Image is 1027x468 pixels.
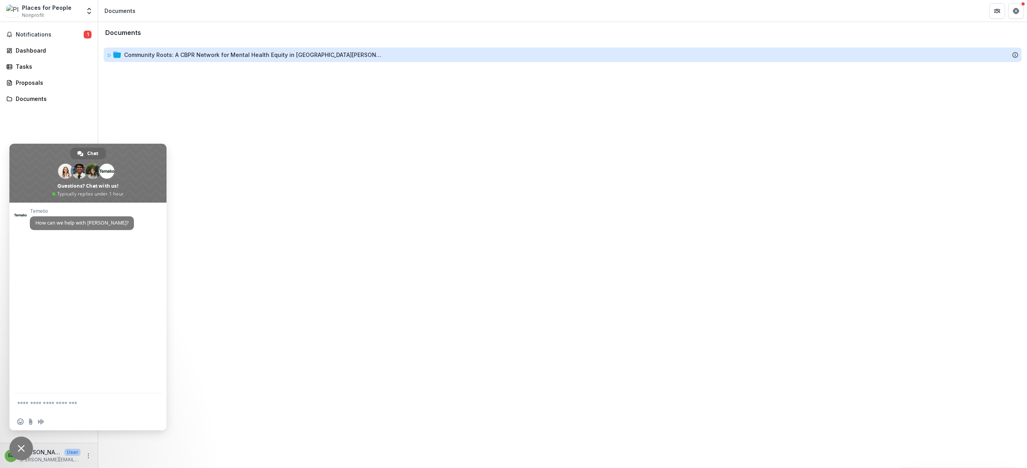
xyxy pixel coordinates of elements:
[101,5,139,16] nav: breadcrumb
[104,48,1022,62] div: Community Roots: A CBPR Network for Mental Health Equity in [GEOGRAPHIC_DATA][PERSON_NAME]
[104,7,135,15] div: Documents
[17,419,24,425] span: Insert an emoji
[20,456,81,463] p: [PERSON_NAME][EMAIL_ADDRESS][DOMAIN_NAME]
[3,76,95,89] a: Proposals
[20,448,61,456] p: [PERSON_NAME]
[22,12,44,19] span: Nonprofit
[27,419,34,425] span: Send a file
[105,29,141,37] h3: Documents
[1008,3,1024,19] button: Get Help
[64,449,81,456] p: User
[6,5,19,17] img: Places for People
[3,28,95,41] button: Notifications1
[3,44,95,57] a: Dashboard
[3,92,95,105] a: Documents
[9,437,33,460] a: Close chat
[87,148,98,159] span: Chat
[3,60,95,73] a: Tasks
[124,51,383,59] div: Community Roots: A CBPR Network for Mental Health Equity in [GEOGRAPHIC_DATA][PERSON_NAME]
[16,62,88,71] div: Tasks
[84,451,93,461] button: More
[70,148,106,159] a: Chat
[17,393,143,413] textarea: Compose your message...
[22,4,71,12] div: Places for People
[989,3,1005,19] button: Partners
[16,79,88,87] div: Proposals
[16,46,88,55] div: Dashboard
[35,219,128,226] span: How can we help with [PERSON_NAME]?
[16,31,84,38] span: Notifications
[16,95,88,103] div: Documents
[84,3,95,19] button: Open entity switcher
[30,208,134,214] span: Temelio
[8,453,14,458] div: Estevan Limon Lopez
[84,31,92,38] span: 1
[38,419,44,425] span: Audio message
